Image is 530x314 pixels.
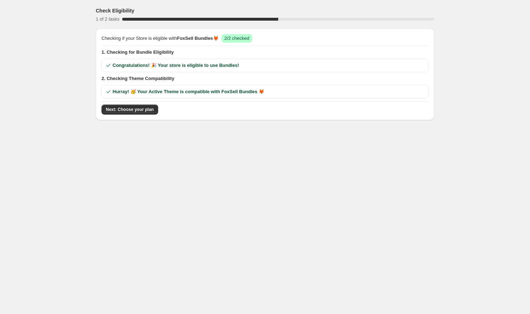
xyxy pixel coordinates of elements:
span: Next: Choose your plan [106,107,154,112]
span: Congratulations! 🎉 Your store is eligible to use Bundles! [113,62,239,69]
span: 1 of 2 tasks [96,16,119,22]
span: FoxSell Bundles [177,36,213,41]
span: Hurray! 🥳 Your Active Theme is compatible with FoxSell Bundles 🦊 [113,88,264,95]
span: 2/2 checked [224,36,249,41]
span: 2. Checking Theme Compatibility [102,75,428,82]
button: Next: Choose your plan [102,105,158,115]
h3: Check Eligibility [96,7,134,14]
span: Checking if your Store is eligible with 🦊 [102,35,219,42]
span: 1. Checking for Bundle Eligibility [102,49,428,56]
